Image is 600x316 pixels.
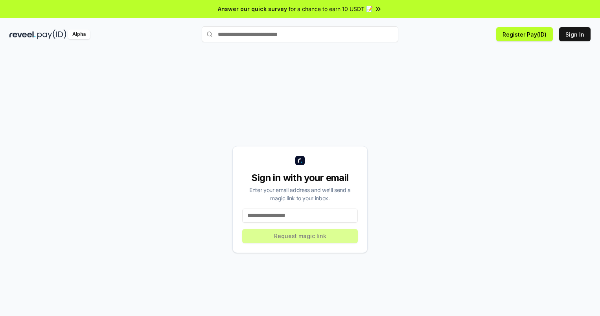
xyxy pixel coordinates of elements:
div: Enter your email address and we’ll send a magic link to your inbox. [242,186,358,202]
img: pay_id [37,30,66,39]
button: Sign In [559,27,591,41]
span: Answer our quick survey [218,5,287,13]
img: reveel_dark [9,30,36,39]
button: Register Pay(ID) [496,27,553,41]
div: Alpha [68,30,90,39]
span: for a chance to earn 10 USDT 📝 [289,5,373,13]
div: Sign in with your email [242,172,358,184]
img: logo_small [295,156,305,165]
